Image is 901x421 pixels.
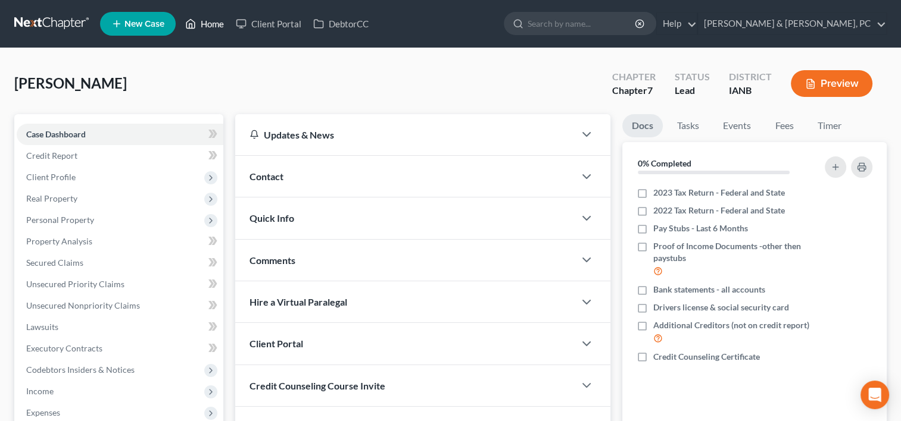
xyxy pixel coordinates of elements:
span: Hire a Virtual Paralegal [250,296,347,307]
div: Open Intercom Messenger [861,381,889,409]
span: 7 [647,84,653,96]
span: New Case [124,20,164,29]
span: Pay Stubs - Last 6 Months [653,222,748,234]
a: Case Dashboard [17,124,223,145]
div: IANB [729,84,772,98]
span: Case Dashboard [26,129,86,139]
span: Secured Claims [26,257,83,268]
span: Proof of Income Documents -other then paystubs [653,240,810,264]
span: Credit Counseling Certificate [653,351,760,363]
span: Real Property [26,193,77,203]
span: Lawsuits [26,322,58,332]
span: Executory Contracts [26,343,102,353]
span: Comments [250,255,295,266]
span: [PERSON_NAME] [14,74,127,92]
a: Unsecured Priority Claims [17,274,223,295]
a: Lawsuits [17,316,223,338]
div: Status [675,70,710,84]
div: District [729,70,772,84]
span: Credit Report [26,150,77,161]
div: Chapter [612,70,656,84]
a: Credit Report [17,145,223,166]
a: Help [657,13,697,34]
button: Preview [791,70,872,97]
span: Income [26,386,54,396]
span: Expenses [26,407,60,417]
span: Quick Info [250,212,294,224]
a: [PERSON_NAME] & [PERSON_NAME], PC [698,13,886,34]
strong: 0% Completed [638,158,691,168]
a: Unsecured Nonpriority Claims [17,295,223,316]
span: 2022 Tax Return - Federal and State [653,205,785,216]
span: Client Portal [250,338,303,349]
a: Property Analysis [17,231,223,252]
div: Chapter [612,84,656,98]
a: Docs [622,114,663,137]
span: Property Analysis [26,236,92,246]
span: Unsecured Priority Claims [26,279,124,289]
span: Credit Counseling Course Invite [250,380,385,391]
a: Home [179,13,230,34]
input: Search by name... [528,12,637,34]
span: Personal Property [26,215,94,225]
span: 2023 Tax Return - Federal and State [653,187,785,199]
div: Lead [675,84,710,98]
span: Codebtors Insiders & Notices [26,365,135,375]
a: Tasks [668,114,709,137]
a: Secured Claims [17,252,223,274]
span: Bank statements - all accounts [653,284,765,296]
span: Unsecured Nonpriority Claims [26,300,140,310]
a: Timer [808,114,851,137]
a: Events [713,114,760,137]
a: DebtorCC [307,13,375,34]
a: Executory Contracts [17,338,223,359]
a: Client Portal [230,13,307,34]
a: Fees [765,114,803,137]
div: Updates & News [250,128,560,141]
span: Contact [250,171,283,182]
span: Drivers license & social security card [653,301,789,313]
span: Client Profile [26,172,76,182]
span: Additional Creditors (not on credit report) [653,319,809,331]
